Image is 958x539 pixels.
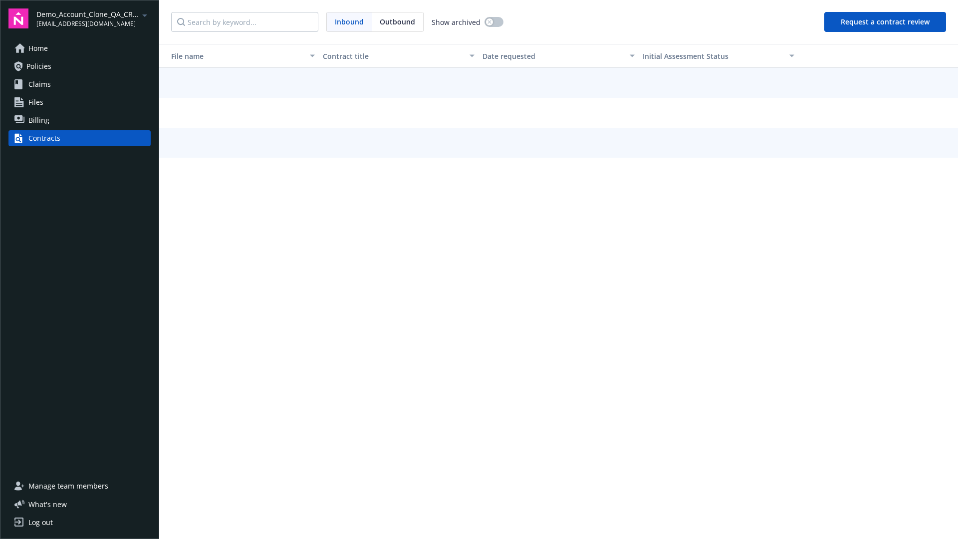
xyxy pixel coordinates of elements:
a: arrowDropDown [139,9,151,21]
span: Demo_Account_Clone_QA_CR_Tests_Demo [36,9,139,19]
a: Policies [8,58,151,74]
div: Date requested [482,51,623,61]
span: Manage team members [28,478,108,494]
button: Contract title [319,44,479,68]
span: Inbound [335,16,364,27]
a: Home [8,40,151,56]
div: Log out [28,515,53,531]
span: Outbound [380,16,415,27]
div: File name [163,51,304,61]
div: Contract title [323,51,464,61]
span: Initial Assessment Status [643,51,728,61]
a: Manage team members [8,478,151,494]
span: What ' s new [28,499,67,510]
span: Files [28,94,43,110]
span: Policies [26,58,51,74]
span: Show archived [432,17,480,27]
span: Claims [28,76,51,92]
span: Billing [28,112,49,128]
a: Contracts [8,130,151,146]
input: Search by keyword... [171,12,318,32]
span: [EMAIL_ADDRESS][DOMAIN_NAME] [36,19,139,28]
button: What's new [8,499,83,510]
img: navigator-logo.svg [8,8,28,28]
button: Request a contract review [824,12,946,32]
span: Outbound [372,12,423,31]
span: Home [28,40,48,56]
a: Files [8,94,151,110]
a: Claims [8,76,151,92]
button: Date requested [479,44,638,68]
div: Toggle SortBy [163,51,304,61]
button: Demo_Account_Clone_QA_CR_Tests_Demo[EMAIL_ADDRESS][DOMAIN_NAME]arrowDropDown [36,8,151,28]
div: Toggle SortBy [643,51,783,61]
div: Contracts [28,130,60,146]
a: Billing [8,112,151,128]
span: Inbound [327,12,372,31]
